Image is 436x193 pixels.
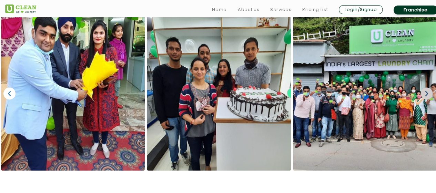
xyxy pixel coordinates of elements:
[238,6,259,14] a: About us
[420,87,433,99] a: ›
[5,4,36,13] img: UClean Laundry and Dry Cleaning
[302,6,328,14] a: Pricing List
[3,87,16,99] a: ‹
[212,6,227,14] a: Home
[339,5,383,14] a: Login/Signup
[270,6,291,14] a: Services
